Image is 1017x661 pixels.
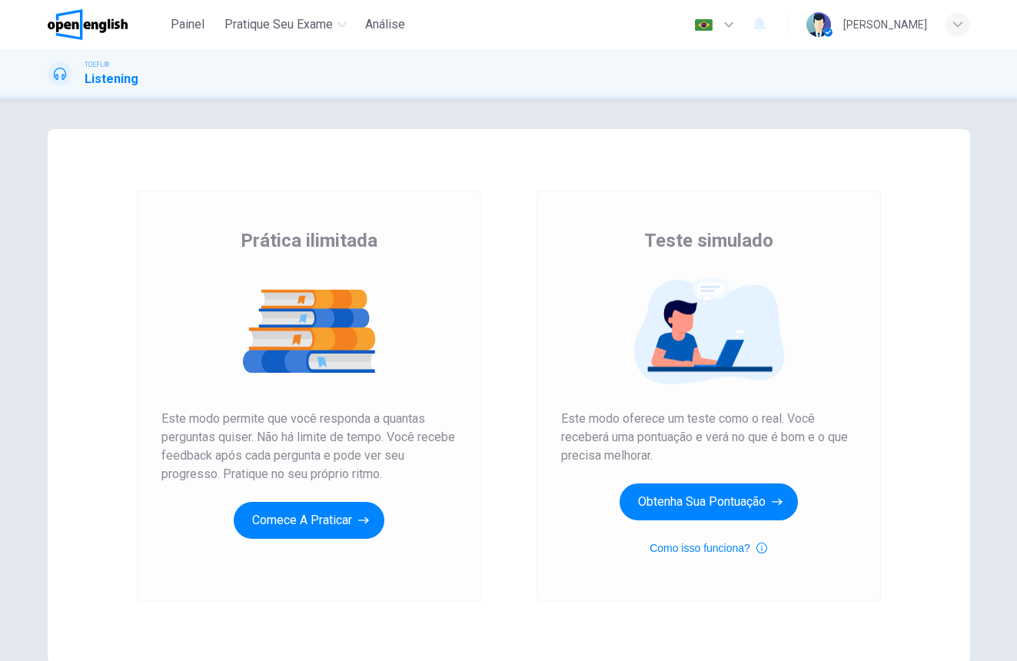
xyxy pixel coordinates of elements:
a: OpenEnglish logo [48,9,164,40]
span: Pratique seu exame [224,15,333,34]
h1: Listening [85,70,138,88]
img: Profile picture [806,12,831,37]
span: Este modo permite que você responda a quantas perguntas quiser. Não há limite de tempo. Você rece... [161,410,457,483]
span: Análise [365,15,405,34]
span: Painel [171,15,204,34]
img: pt [694,19,713,31]
span: TOEFL® [85,59,109,70]
span: Prática ilimitada [241,228,377,253]
span: Teste simulado [644,228,773,253]
button: Como isso funciona? [650,539,767,557]
img: OpenEnglish logo [48,9,128,40]
button: Pratique seu exame [218,11,353,38]
button: Análise [359,11,411,38]
span: Este modo oferece um teste como o real. Você receberá uma pontuação e verá no que é bom e o que p... [561,410,856,465]
div: [PERSON_NAME] [843,15,927,34]
button: Obtenha sua pontuação [620,483,798,520]
button: Painel [163,11,212,38]
button: Comece a praticar [234,502,384,539]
